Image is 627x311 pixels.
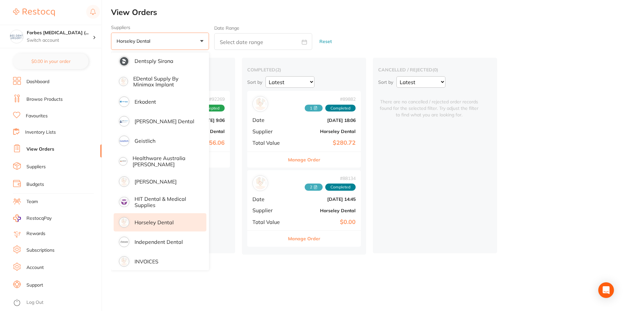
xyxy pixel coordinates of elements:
img: Horseley Dental [254,98,266,110]
p: Healthware Australia [PERSON_NAME] [133,155,197,167]
a: Log Out [26,299,43,306]
span: Completed [325,184,356,191]
img: supplier image [120,117,128,126]
button: Horseley Dental [111,33,209,50]
p: [PERSON_NAME] Dental [135,118,194,124]
button: Log Out [13,298,100,308]
a: Suppliers [26,164,46,170]
label: Date Range [214,25,239,31]
p: Horseley Dental [117,38,153,44]
img: supplier image [120,257,128,266]
img: supplier image [120,238,128,246]
a: Browse Products [26,96,63,103]
span: # 89882 [305,96,356,102]
span: # 92269 [197,96,225,102]
img: supplier image [120,198,128,206]
p: Horseley Dental [135,219,174,225]
a: Rewards [26,230,45,237]
p: Erkodent [135,99,156,105]
div: Open Intercom Messenger [598,282,614,298]
input: Select date range [214,33,312,50]
span: RestocqPay [26,215,52,222]
img: supplier image [120,78,127,85]
button: Manage Order [288,231,320,246]
button: Reset [317,33,334,50]
h4: Forbes Dental Surgery (DentalTown 6) [27,30,93,36]
span: Supplier [252,128,285,134]
p: Sort by [247,79,262,85]
span: Accepted [197,105,225,112]
button: Manage Order [288,152,320,168]
img: supplier image [120,218,128,227]
p: Geistlich [135,138,155,144]
a: Favourites [26,113,48,119]
a: Budgets [26,181,44,188]
span: Completed [325,105,356,112]
b: $280.72 [290,140,356,146]
p: eDental Supply by minimax implant [133,76,197,88]
b: Horseley Dental [290,208,356,213]
button: $0.00 in your order [13,53,88,69]
img: Forbes Dental Surgery (DentalTown 6) [10,30,23,43]
p: Sort by [378,79,393,85]
a: Account [26,264,44,271]
span: Received [305,184,323,191]
a: Team [26,199,38,205]
h2: cancelled / rejected ( 0 ) [378,67,492,73]
p: INVOICES [135,259,158,264]
h2: View Orders [111,8,627,17]
a: View Orders [26,146,54,153]
label: Suppliers [111,25,209,30]
img: supplier image [120,158,126,165]
a: Restocq Logo [13,5,55,20]
p: Switch account [27,37,93,44]
img: supplier image [120,177,128,186]
a: RestocqPay [13,215,52,222]
a: Support [26,282,43,289]
a: Inventory Lists [25,129,56,136]
p: Independent Dental [135,239,183,245]
img: RestocqPay [13,215,21,222]
span: Total Value [252,219,285,225]
img: Restocq Logo [13,8,55,16]
a: Dashboard [26,79,49,85]
img: supplier image [120,137,128,145]
h2: completed ( 2 ) [247,67,361,73]
span: Total Value [252,140,285,146]
img: supplier image [120,97,128,106]
p: Dentsply Sirona [135,58,173,64]
b: [DATE] 14:45 [290,197,356,202]
b: Horseley Dental [290,129,356,134]
img: supplier image [120,57,128,66]
p: HIT Dental & Medical Supplies [135,196,197,208]
span: Received [305,105,323,112]
a: Subscriptions [26,247,55,254]
b: $0.00 [290,219,356,226]
span: # 88134 [305,176,356,181]
span: There are no cancelled / rejected order records found for the selected filter. Try adjust the fil... [378,91,480,118]
span: Date [252,117,285,123]
b: [DATE] 18:06 [290,118,356,123]
p: [PERSON_NAME] [135,179,177,185]
span: Supplier [252,207,285,213]
img: Horseley Dental [254,177,266,189]
span: Date [252,196,285,202]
